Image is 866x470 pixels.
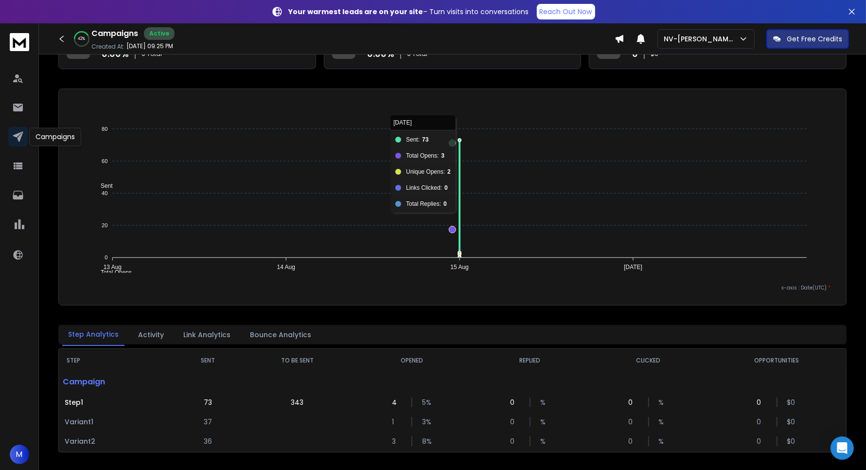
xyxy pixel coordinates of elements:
p: x-axis : Date(UTC) [74,284,831,291]
p: 0 [757,398,767,407]
p: % [659,436,669,446]
p: $ 0 [787,436,797,446]
button: Step Analytics [62,324,124,346]
p: Variant 2 [65,436,168,446]
p: 73 [204,398,212,407]
button: Link Analytics [177,324,236,345]
p: Variant 1 [65,417,168,427]
p: [DATE] 09:25 PM [126,42,173,50]
p: 3 [392,436,402,446]
th: SENT [174,349,242,372]
p: Step 1 [65,398,168,407]
div: Open Intercom Messenger [831,436,854,460]
p: 5 % [422,398,432,407]
p: 1 [392,417,402,427]
p: 0 [757,417,767,427]
a: Reach Out Now [537,4,595,19]
p: 4 [392,398,402,407]
span: Total Opens [93,269,132,276]
p: 0 [629,417,638,427]
th: STEP [59,349,174,372]
p: 37 [204,417,212,427]
button: M [10,445,29,464]
p: $ 0 [787,417,797,427]
tspan: 13 Aug [104,264,122,271]
th: OPPORTUNITIES [707,349,846,372]
tspan: 0 [105,254,107,260]
p: % [659,417,669,427]
p: 0 [510,417,520,427]
div: Campaigns [29,128,81,146]
th: OPENED [353,349,471,372]
p: % [659,398,669,407]
p: – Turn visits into conversations [289,7,529,17]
tspan: 20 [102,222,107,228]
tspan: 14 Aug [277,264,295,271]
th: CLICKED [589,349,707,372]
div: Active [144,27,175,40]
p: 0 [757,436,767,446]
tspan: 80 [102,126,107,132]
p: Reach Out Now [540,7,592,17]
p: 42 % [78,36,86,42]
th: REPLIED [471,349,589,372]
tspan: [DATE] [624,264,642,271]
button: Activity [132,324,170,345]
p: $ 0 [787,398,797,407]
th: TO BE SENT [242,349,353,372]
p: % [540,398,550,407]
p: 36 [204,436,212,446]
p: Created At: [91,43,124,51]
button: Bounce Analytics [244,324,317,345]
h1: Campaigns [91,28,138,39]
p: 0 [510,398,520,407]
p: Get Free Credits [787,34,842,44]
p: Campaign [59,372,174,392]
span: Sent [93,182,113,189]
p: 3 % [422,417,432,427]
tspan: 40 [102,190,107,196]
p: % [540,417,550,427]
tspan: 15 Aug [450,264,468,271]
p: 0 [629,398,638,407]
p: NV-[PERSON_NAME] [664,34,739,44]
button: Get Free Credits [766,29,849,49]
tspan: 60 [102,158,107,164]
p: 0 [629,436,638,446]
p: 8 % [422,436,432,446]
strong: Your warmest leads are on your site [289,7,424,17]
p: % [540,436,550,446]
p: 0 [510,436,520,446]
p: 343 [291,398,303,407]
img: logo [10,33,29,51]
